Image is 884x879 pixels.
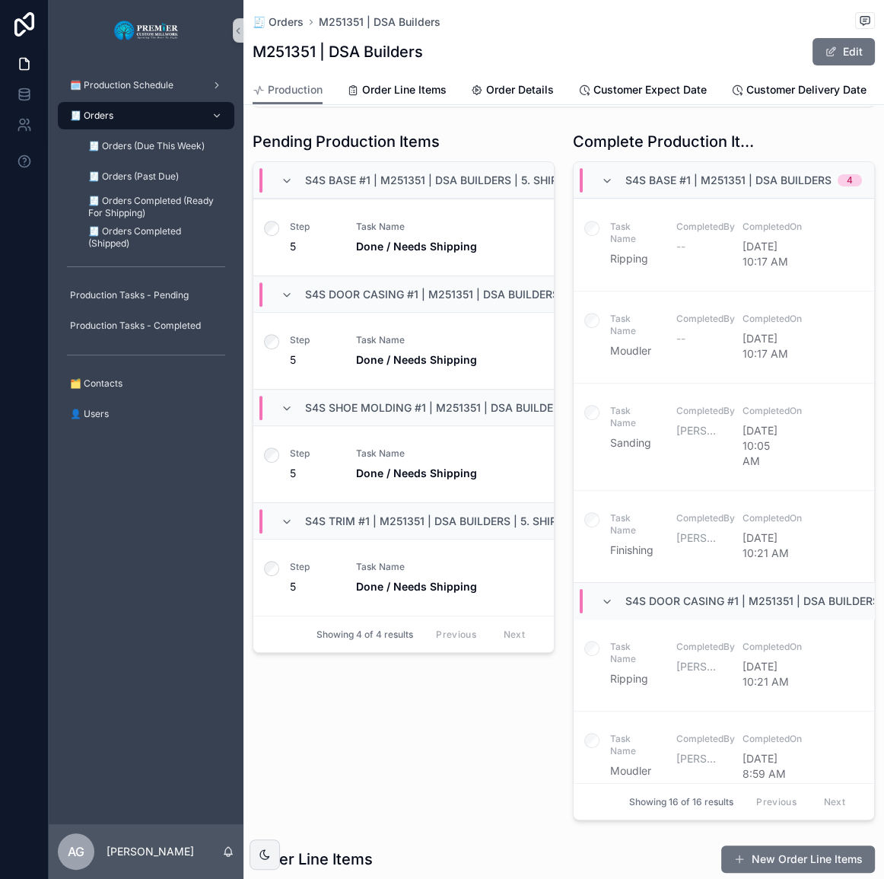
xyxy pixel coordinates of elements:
span: Order Line Items [362,82,447,97]
span: Showing 4 of 4 results [316,629,413,641]
strong: Done / Needs Shipping [356,353,477,366]
span: 5 [290,466,338,481]
a: 🧾 Orders [58,102,234,129]
a: Order Details [471,76,554,107]
span: 🧾 Orders (Due This Week) [88,140,205,152]
span: CompletedBy [676,733,724,745]
span: 🗓️ Production Schedule [70,79,173,91]
span: -- [676,239,685,254]
span: Task Name [610,405,658,429]
span: CompletedBy [676,641,724,653]
span: Task Name [356,447,536,460]
img: App logo [113,18,180,43]
span: 🧾 Orders Completed (Shipped) [88,225,219,250]
span: Task Name [356,221,536,233]
h1: Complete Production Items [573,131,761,152]
a: M251351 | DSA Builders [319,14,440,30]
span: CompletedOn [742,512,790,524]
span: CompletedBy [676,405,724,417]
span: Step [290,447,338,460]
a: 🧾 Orders Completed (Shipped) [76,224,234,251]
span: CompletedOn [742,313,790,325]
a: 🧾 Orders (Due This Week) [76,132,234,160]
span: Step [290,561,338,573]
div: scrollable content [49,61,243,447]
span: S4S Base #1 | M251351 | DSA Builders [625,173,832,188]
h1: M251351 | DSA Builders [253,41,423,62]
span: CompletedOn [742,221,790,233]
span: [DATE] 10:17 AM [742,331,790,361]
span: S4S Door Casing #1 | M251351 | DSA Builders | 5. Shipping [305,287,631,302]
span: [DATE] 10:17 AM [742,239,790,269]
span: CompletedOn [742,405,790,417]
span: Moudler [610,343,658,358]
h1: Order Line Items [253,849,373,870]
a: 🗓️ Production Schedule [58,72,234,99]
span: Finishing [610,543,658,558]
span: Showing 16 of 16 results [629,796,733,808]
a: Production [253,76,323,105]
span: S4S Trim #1 | M251351 | DSA Builders | 5. Shipping [305,514,583,529]
span: 5 [290,579,338,594]
span: Production Tasks - Completed [70,320,201,332]
a: 🧾 Orders [253,14,304,30]
span: Ripping [610,251,658,266]
span: [DATE] 8:59 AM [742,751,790,782]
span: Sanding [610,435,658,451]
a: Customer Expect Date [578,76,707,107]
span: CompletedBy [676,313,724,325]
div: 4 [847,174,853,186]
span: [DATE] 10:21 AM [742,530,790,561]
span: Customer Expect Date [593,82,707,97]
a: 👤 Users [58,400,234,428]
strong: Done / Needs Shipping [356,240,477,253]
span: Production Tasks - Pending [70,289,189,301]
span: 5 [290,239,338,254]
span: Ripping [610,671,658,686]
span: Order Details [486,82,554,97]
a: [PERSON_NAME] [676,751,724,766]
span: Task Name [610,221,658,245]
a: [PERSON_NAME] [676,530,724,546]
span: Task Name [610,641,658,665]
span: S4S Door Casing #1 | M251351 | DSA Builders [625,594,879,609]
a: 🧾 Orders Completed (Ready For Shipping) [76,193,234,221]
span: Task Name [356,561,536,573]
span: [DATE] 10:05 AM [742,423,790,469]
a: Customer Delivery Date [731,76,867,107]
a: Production Tasks - Pending [58,282,234,309]
a: New Order Line Items [721,846,875,873]
span: Customer Delivery Date [746,82,867,97]
strong: Done / Needs Shipping [356,467,477,479]
a: [PERSON_NAME] [676,423,724,438]
span: 5 [290,352,338,368]
span: [DATE] 10:21 AM [742,659,790,690]
strong: Done / Needs Shipping [356,580,477,593]
span: CompletedBy [676,221,724,233]
span: CompletedOn [742,641,790,653]
button: Edit [812,38,875,65]
span: -- [676,331,685,346]
h1: Pending Production Items [253,131,440,152]
span: 🧾 Orders [70,110,113,122]
span: Task Name [356,334,536,346]
span: S4S Base #1 | M251351 | DSA Builders | 5. Shipping [305,173,584,188]
span: 🧾 Orders Completed (Ready For Shipping) [88,195,219,219]
a: [PERSON_NAME] [676,659,724,674]
span: CompletedBy [676,512,724,524]
span: Production [268,82,323,97]
a: Production Tasks - Completed [58,312,234,339]
a: 🧾 Orders (Past Due) [76,163,234,190]
p: [PERSON_NAME] [107,844,194,859]
span: Moudler [610,763,658,779]
span: 👤 Users [70,408,109,420]
span: S4S Shoe Molding #1 | M251351 | DSA Builders | 5. Shipping [305,400,639,416]
span: Step [290,334,338,346]
span: Step [290,221,338,233]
